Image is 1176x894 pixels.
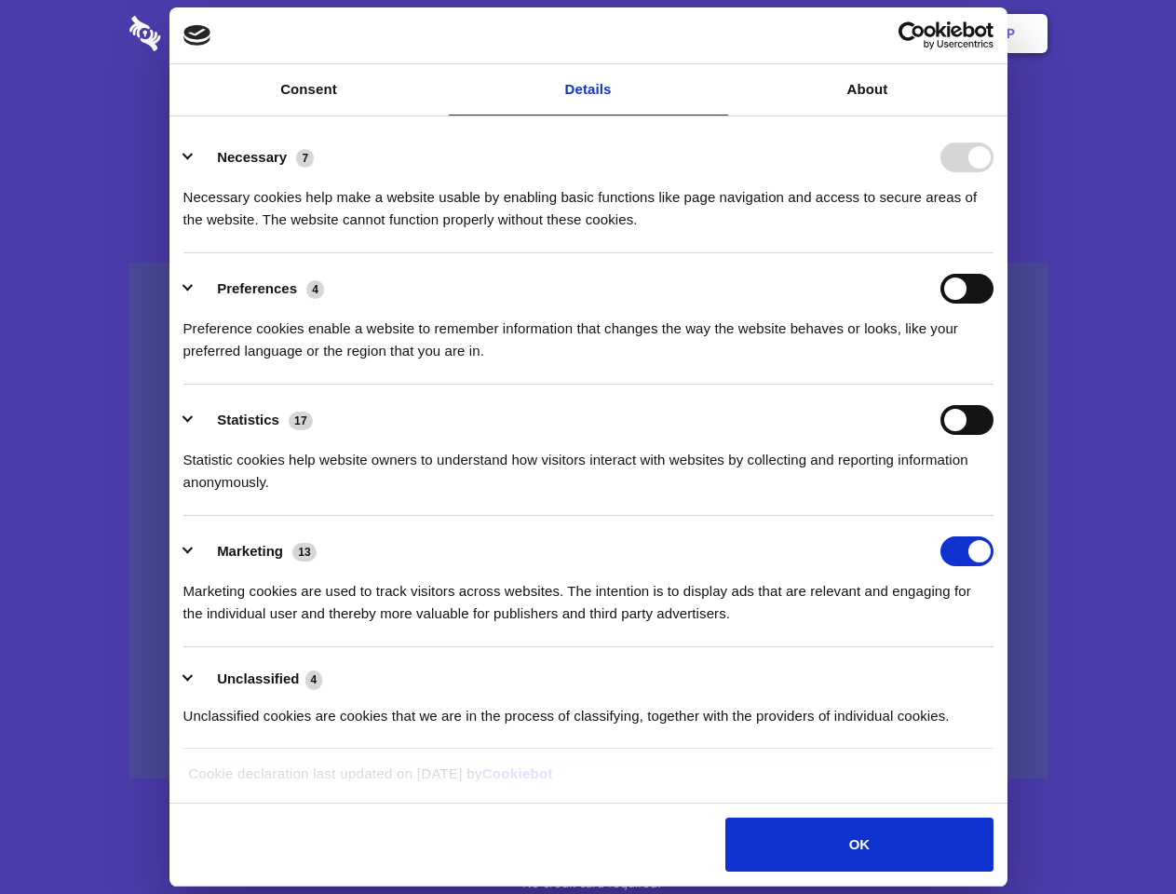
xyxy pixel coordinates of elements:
div: Unclassified cookies are cookies that we are in the process of classifying, together with the pro... [183,691,994,727]
label: Preferences [217,280,297,296]
div: Statistic cookies help website owners to understand how visitors interact with websites by collec... [183,435,994,494]
button: Unclassified (4) [183,668,334,691]
span: 7 [296,149,314,168]
a: Pricing [547,5,628,62]
span: 4 [305,670,323,689]
img: logo-wordmark-white-trans-d4663122ce5f474addd5e946df7df03e33cb6a1c49d2221995e7729f52c070b2.svg [129,16,289,51]
div: Marketing cookies are used to track visitors across websites. The intention is to display ads tha... [183,566,994,625]
a: Wistia video thumbnail [129,263,1048,779]
a: About [728,64,1007,115]
a: Login [845,5,926,62]
label: Marketing [217,543,283,559]
button: Statistics (17) [183,405,325,435]
span: 17 [289,412,313,430]
a: Cookiebot [482,765,553,781]
button: Marketing (13) [183,536,329,566]
button: OK [725,818,993,872]
img: logo [183,25,211,46]
iframe: Drift Widget Chat Controller [1083,801,1154,872]
button: Necessary (7) [183,142,326,172]
a: Usercentrics Cookiebot - opens in a new window [831,21,994,49]
div: Cookie declaration last updated on [DATE] by [174,763,1002,799]
a: Contact [755,5,841,62]
h1: Eliminate Slack Data Loss. [129,84,1048,151]
a: Consent [169,64,449,115]
a: Details [449,64,728,115]
span: 13 [292,543,317,562]
span: 4 [306,280,324,299]
label: Necessary [217,149,287,165]
h4: Auto-redaction of sensitive data, encrypted data sharing and self-destructing private chats. Shar... [129,169,1048,231]
button: Preferences (4) [183,274,336,304]
div: Necessary cookies help make a website usable by enabling basic functions like page navigation and... [183,172,994,231]
label: Statistics [217,412,279,427]
div: Preference cookies enable a website to remember information that changes the way the website beha... [183,304,994,362]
